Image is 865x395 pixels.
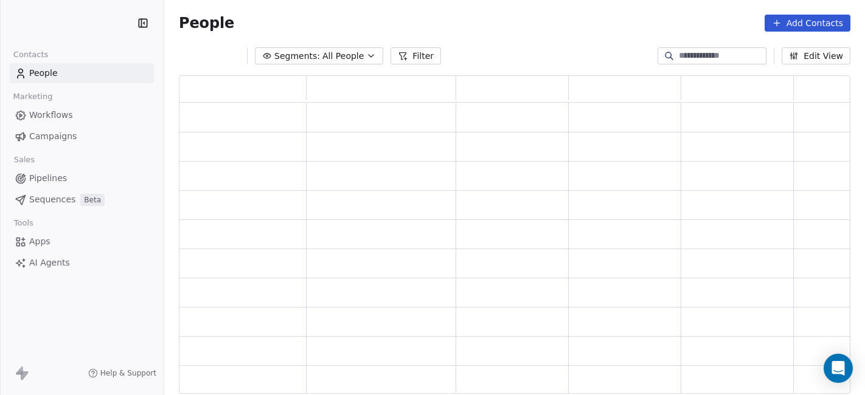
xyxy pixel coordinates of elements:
[179,14,234,32] span: People
[10,168,154,188] a: Pipelines
[9,214,38,232] span: Tools
[765,15,850,32] button: Add Contacts
[8,46,54,64] span: Contacts
[10,190,154,210] a: SequencesBeta
[322,50,364,63] span: All People
[10,126,154,146] a: Campaigns
[9,151,40,169] span: Sales
[29,109,73,122] span: Workflows
[100,368,156,378] span: Help & Support
[29,256,70,269] span: AI Agents
[29,235,50,248] span: Apps
[274,50,320,63] span: Segments:
[29,172,67,185] span: Pipelines
[10,105,154,125] a: Workflows
[10,63,154,83] a: People
[80,194,105,206] span: Beta
[10,232,154,252] a: Apps
[29,193,75,206] span: Sequences
[29,67,58,80] span: People
[10,253,154,273] a: AI Agents
[88,368,156,378] a: Help & Support
[391,47,441,64] button: Filter
[824,354,853,383] div: Open Intercom Messenger
[8,88,58,106] span: Marketing
[782,47,850,64] button: Edit View
[29,130,77,143] span: Campaigns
